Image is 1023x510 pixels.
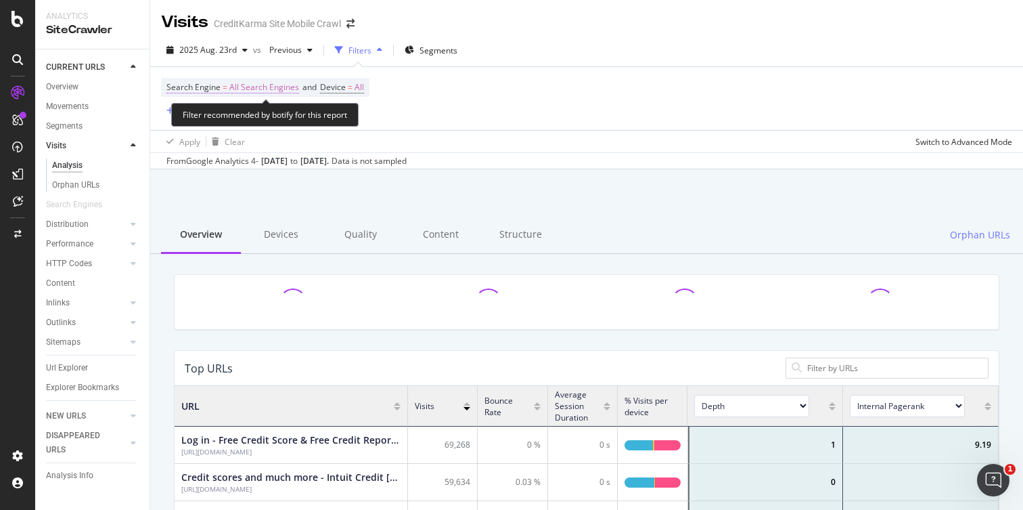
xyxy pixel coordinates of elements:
span: vs [253,44,264,56]
span: Orphan URLs [950,228,1010,242]
div: Visits [161,11,208,34]
a: Inlinks [46,296,127,310]
div: [DATE] [261,155,288,167]
div: Structure [480,217,560,254]
div: DISAPPEARED URLS [46,429,114,457]
div: Sitemaps [46,335,81,349]
a: Orphan URLs [52,178,140,192]
span: Search Engine [166,81,221,93]
div: Outlinks [46,316,76,330]
div: CreditKarma Site Mobile Crawl [214,17,341,30]
button: Switch to Advanced Mode [910,131,1012,152]
a: Outlinks [46,316,127,330]
span: Average Session Duration [555,389,597,423]
div: 59,634 [408,464,478,501]
span: 1 [1005,464,1016,475]
div: Devices [241,217,321,254]
div: 0 [687,464,843,501]
span: Visits [415,400,434,412]
span: Bounce Rate [484,395,526,418]
div: Movements [46,100,89,114]
span: % Visits per device [624,395,673,418]
a: Sitemaps [46,335,127,349]
span: Device [320,81,346,93]
div: 10 [843,464,999,501]
span: URL [181,400,200,413]
a: NEW URLS [46,409,127,423]
button: Previous [264,39,318,61]
div: CURRENT URLS [46,60,105,75]
div: Distribution [46,217,89,232]
div: Apply [179,136,200,148]
button: Filters [329,39,388,61]
a: CURRENT URLS [46,60,127,75]
div: Inlinks [46,296,70,310]
div: Clear [225,136,245,148]
a: Explorer Bookmarks [46,381,140,395]
span: = [348,81,353,93]
button: Apply [161,131,200,152]
a: Performance [46,237,127,251]
div: 0 s [548,427,618,464]
div: 69,268 [408,427,478,464]
span: [object Object] [694,395,822,417]
div: Analytics [46,11,139,22]
div: 0.03 % [478,464,547,501]
a: Distribution [46,217,127,232]
div: Url Explorer [46,361,88,375]
div: [DATE] . [300,155,329,167]
div: 0 s [548,464,618,501]
span: All [355,78,364,97]
div: Credit scores and much more - Intuit Credit Karma [181,471,401,484]
button: Add Filter [161,103,215,119]
div: Switch to Advanced Mode [915,136,1012,148]
span: = [223,81,227,93]
a: DISAPPEARED URLS [46,429,127,457]
div: Visits [46,139,66,153]
div: 1 [687,427,843,464]
iframe: Intercom live chat [977,464,1009,496]
button: Segments [399,39,463,61]
a: Movements [46,100,140,114]
a: Analysis [52,158,140,173]
div: Analysis Info [46,469,93,483]
div: SiteCrawler [46,22,139,38]
div: Orphan URLs [52,178,99,192]
div: Analysis [52,158,83,173]
div: Filters [348,45,371,56]
span: and [302,81,317,93]
a: Url Explorer [46,361,140,375]
div: Overview [161,217,241,254]
div: 9.19 [843,427,999,464]
div: Credit scores and much more - Intuit Credit Karma [181,484,401,494]
div: Filter recommended by botify for this report [171,103,359,127]
div: NEW URLS [46,409,86,423]
div: Log in - Free Credit Score & Free Credit Reports With Monitoring | Credit Karma | Credit Karma [181,447,401,456]
div: Top URLs [185,362,233,375]
a: Overview [46,80,140,94]
div: Content [46,276,75,291]
input: Filter by URLs [806,362,982,375]
div: Content [401,217,480,254]
div: Quality [321,217,401,254]
div: Performance [46,237,93,251]
a: HTTP Codes [46,257,127,271]
div: Explorer Bookmarks [46,381,119,395]
div: arrow-right-arrow-left [346,19,355,28]
div: Search Engines [46,198,102,212]
button: 2025 Aug. 23rd [161,39,253,61]
span: [object Object] [850,395,978,417]
div: HTTP Codes [46,257,92,271]
span: All Search Engines [229,78,299,97]
a: Analysis Info [46,469,140,483]
span: Previous [264,44,302,56]
div: 0 % [478,427,547,464]
a: Visits [46,139,127,153]
a: Content [46,276,140,291]
span: 2025 Aug. 23rd [179,44,237,56]
div: Log in - Free Credit Score & Free Credit Reports With Monitoring | Credit Karma | Credit Karma [181,433,401,447]
a: Segments [46,119,140,133]
div: Overview [46,80,78,94]
span: Segments [419,45,457,56]
a: Search Engines [46,198,116,212]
